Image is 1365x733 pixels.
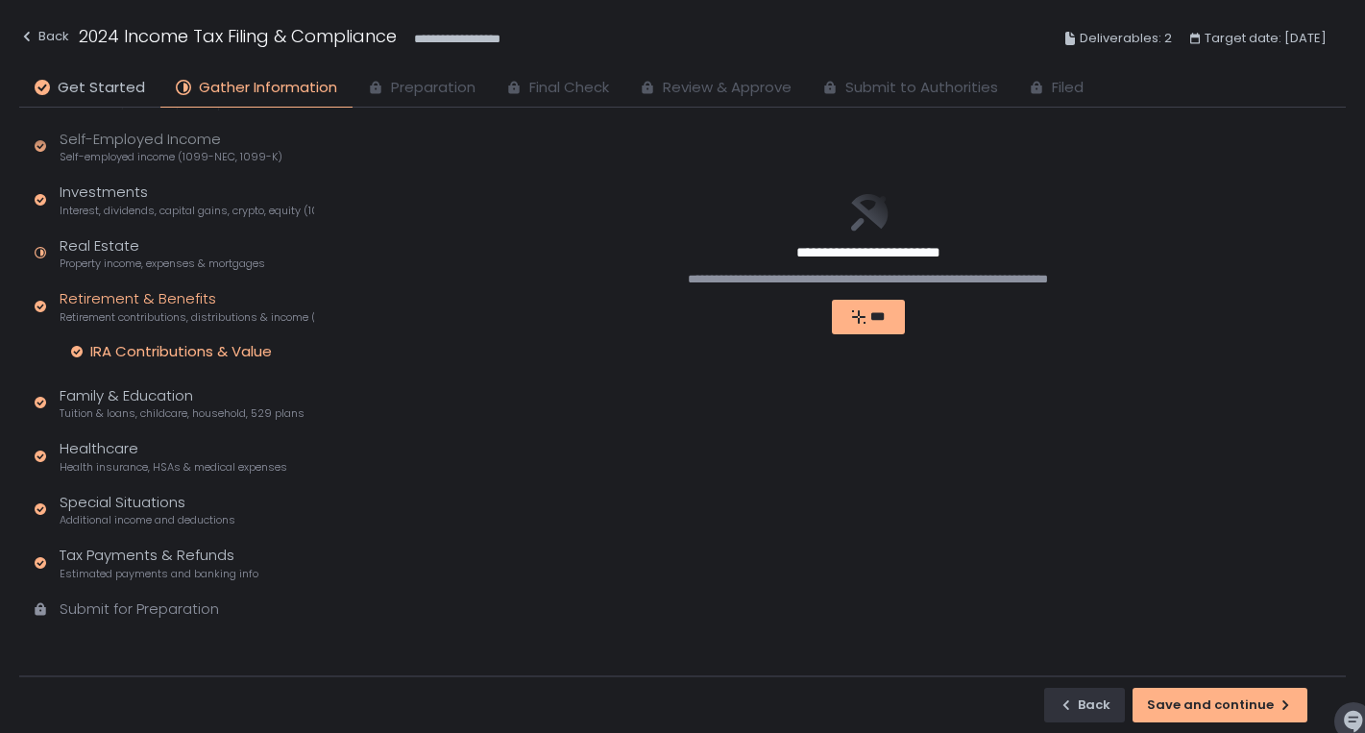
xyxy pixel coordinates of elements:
span: Review & Approve [663,77,792,99]
span: Retirement contributions, distributions & income (1099-R, 5498) [60,310,314,325]
div: Back [19,25,69,48]
button: Back [1044,688,1125,722]
span: Interest, dividends, capital gains, crypto, equity (1099s, K-1s) [60,204,314,218]
h1: 2024 Income Tax Filing & Compliance [79,23,397,49]
span: Final Check [529,77,609,99]
span: Filed [1052,77,1084,99]
div: Family & Education [60,385,305,422]
div: Healthcare [60,438,287,475]
span: Self-employed income (1099-NEC, 1099-K) [60,150,282,164]
div: Submit for Preparation [60,599,219,621]
div: Save and continue [1147,696,1293,714]
span: Estimated payments and banking info [60,567,258,581]
span: Gather Information [199,77,337,99]
div: Retirement & Benefits [60,288,314,325]
span: Tuition & loans, childcare, household, 529 plans [60,406,305,421]
span: Property income, expenses & mortgages [60,257,265,271]
span: Submit to Authorities [845,77,998,99]
button: Back [19,23,69,55]
span: Target date: [DATE] [1205,27,1327,50]
span: Get Started [58,77,145,99]
div: Back [1059,696,1110,714]
div: Special Situations [60,492,235,528]
span: Health insurance, HSAs & medical expenses [60,460,287,475]
div: Tax Payments & Refunds [60,545,258,581]
button: Save and continue [1133,688,1307,722]
div: Self-Employed Income [60,129,282,165]
span: Additional income and deductions [60,513,235,527]
span: Preparation [391,77,475,99]
div: Investments [60,182,314,218]
div: Real Estate [60,235,265,272]
span: Deliverables: 2 [1080,27,1172,50]
div: IRA Contributions & Value [90,342,272,361]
